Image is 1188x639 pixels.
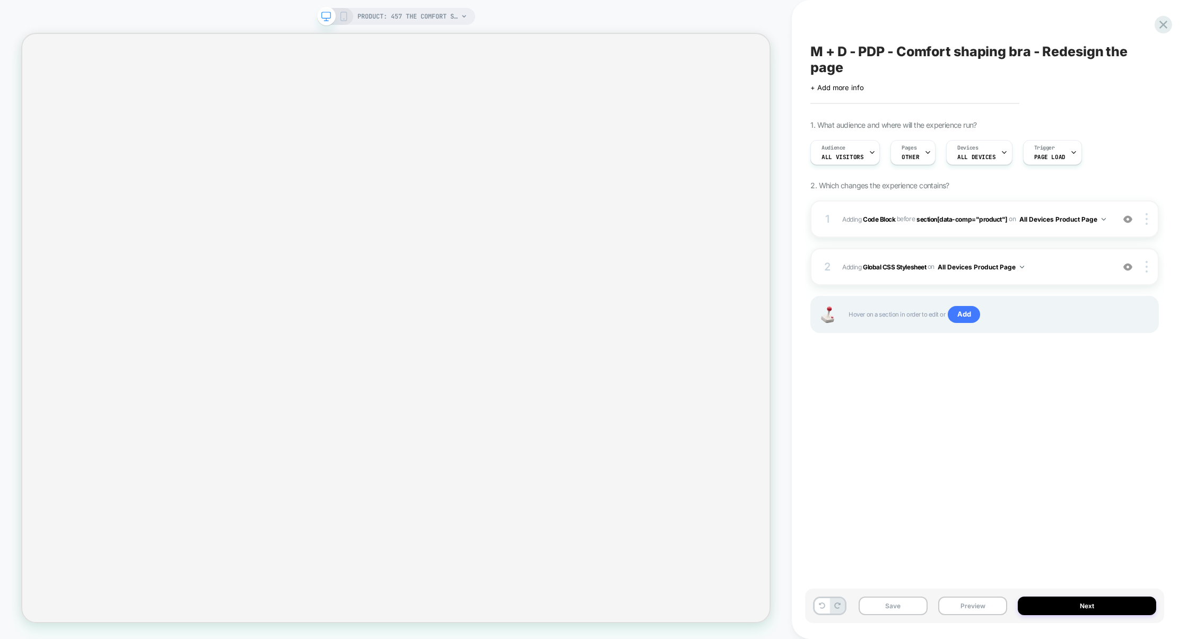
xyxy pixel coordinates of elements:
[810,120,976,129] span: 1. What audience and where will the experience run?
[859,597,928,615] button: Save
[863,262,926,270] b: Global CSS Stylesheet
[822,257,833,276] div: 2
[817,307,838,323] img: Joystick
[863,215,895,223] b: Code Block
[822,144,845,152] span: Audience
[957,153,995,161] span: ALL DEVICES
[1019,213,1106,226] button: All Devices Product Page
[1123,215,1132,224] img: crossed eye
[357,8,458,25] span: PRODUCT: 457 The Comfort Shaping Bra [sand]
[849,306,1147,323] span: Hover on a section in order to edit or
[822,209,833,229] div: 1
[1102,218,1106,221] img: down arrow
[1034,144,1055,152] span: Trigger
[938,597,1007,615] button: Preview
[938,260,1024,274] button: All Devices Product Page
[1034,153,1065,161] span: Page Load
[948,306,980,323] span: Add
[928,261,934,273] span: on
[842,215,895,223] span: Adding
[897,215,915,223] span: BEFORE
[1146,213,1148,225] img: close
[1146,261,1148,273] img: close
[822,153,863,161] span: All Visitors
[902,144,916,152] span: Pages
[957,144,978,152] span: Devices
[1020,266,1024,268] img: down arrow
[842,260,1108,274] span: Adding
[902,153,919,161] span: OTHER
[1123,262,1132,272] img: crossed eye
[916,215,1008,223] span: section[data-comp="product"]
[810,181,949,190] span: 2. Which changes the experience contains?
[810,83,863,92] span: + Add more info
[1009,213,1016,225] span: on
[1018,597,1156,615] button: Next
[810,43,1159,75] span: M + D - PDP - Comfort shaping bra - Redesign the page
